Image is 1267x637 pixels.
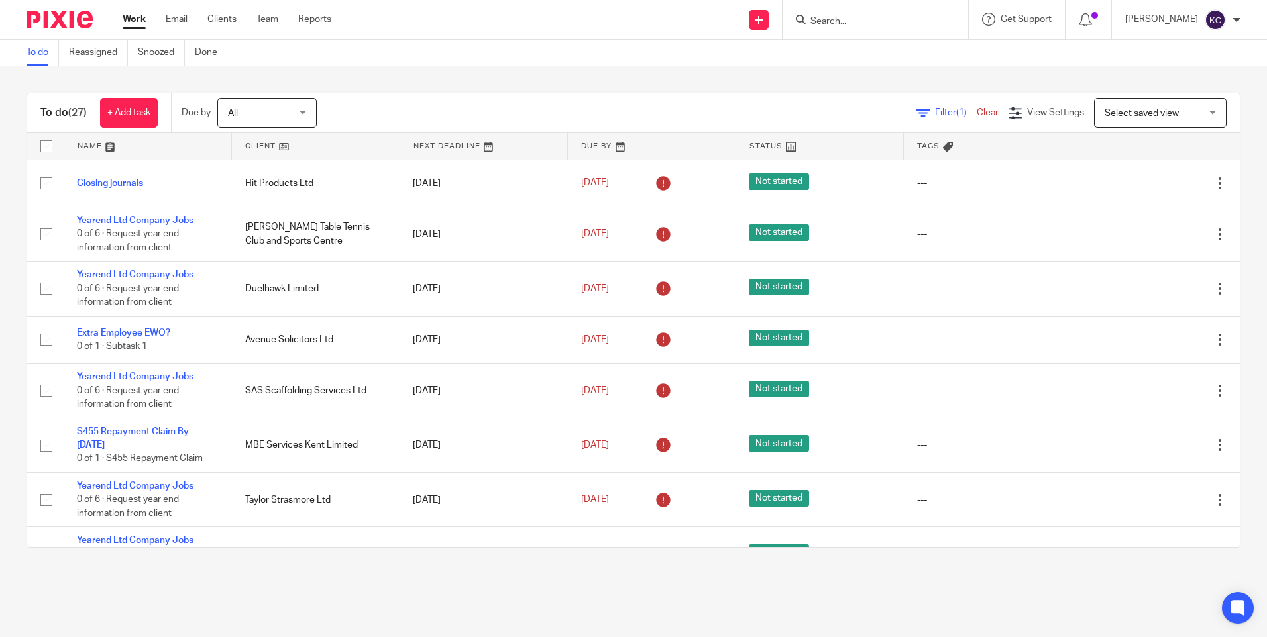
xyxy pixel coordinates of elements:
a: To do [27,40,59,66]
span: Tags [917,142,940,150]
span: Not started [749,435,809,452]
div: --- [917,438,1059,452]
a: Email [166,13,188,26]
span: [DATE] [581,386,609,395]
span: 0 of 1 · Subtask 1 [77,342,147,351]
span: Not started [749,544,809,561]
td: Taylor Strasmore Ltd [232,472,400,526]
span: [DATE] [581,284,609,293]
a: Extra Employee EWO? [77,328,170,338]
input: Search [809,16,928,28]
td: Onward Display Holdings Ltd [232,527,400,581]
span: Not started [749,279,809,295]
span: [DATE] [581,229,609,238]
a: Work [123,13,146,26]
td: Hit Products Ltd [232,160,400,207]
div: --- [917,177,1059,190]
a: Reassigned [69,40,128,66]
td: MBE Services Kent Limited [232,418,400,472]
span: Not started [749,381,809,397]
span: View Settings [1027,108,1084,117]
a: Yearend Ltd Company Jobs [77,481,193,491]
span: 0 of 6 · Request year end information from client [77,284,179,307]
img: Pixie [27,11,93,28]
a: Clients [207,13,237,26]
span: (27) [68,107,87,118]
span: [DATE] [581,335,609,344]
a: Closing journals [77,179,143,188]
td: [DATE] [400,316,568,363]
p: Due by [182,106,211,119]
td: [DATE] [400,527,568,581]
td: Avenue Solicitors Ltd [232,316,400,363]
td: [DATE] [400,472,568,526]
a: Snoozed [138,40,185,66]
a: Yearend Ltd Company Jobs [77,372,193,381]
span: Get Support [1001,15,1052,24]
a: Yearend Ltd Company Jobs [77,270,193,279]
a: S455 Repayment Claim By [DATE] [77,427,189,450]
span: 0 of 6 · Request year end information from client [77,230,179,253]
div: --- [917,493,1059,507]
span: Not started [749,330,809,346]
div: --- [917,282,1059,295]
div: --- [917,228,1059,241]
span: Select saved view [1105,109,1179,118]
td: [DATE] [400,418,568,472]
img: svg%3E [1205,9,1226,30]
td: [PERSON_NAME] Table Tennis Club and Sports Centre [232,207,400,261]
span: 0 of 6 · Request year end information from client [77,386,179,409]
a: Done [195,40,227,66]
h1: To do [40,106,87,120]
span: Not started [749,173,809,190]
span: [DATE] [581,179,609,188]
span: Filter [935,108,977,117]
div: --- [917,333,1059,346]
td: [DATE] [400,207,568,261]
a: Yearend Ltd Company Jobs [77,216,193,225]
span: All [228,109,238,118]
p: [PERSON_NAME] [1125,13,1198,26]
a: Reports [298,13,331,26]
span: 0 of 6 · Request year end information from client [77,495,179,518]
a: + Add task [100,98,158,128]
span: [DATE] [581,495,609,505]
span: Not started [749,490,809,507]
div: --- [917,384,1059,397]
td: Duelhawk Limited [232,262,400,316]
span: 0 of 1 · S455 Repayment Claim [77,454,203,464]
td: [DATE] [400,262,568,316]
span: [DATE] [581,440,609,450]
span: Not started [749,224,809,241]
a: Team [256,13,278,26]
td: SAS Scaffolding Services Ltd [232,364,400,418]
a: Yearend Ltd Company Jobs [77,536,193,545]
a: Clear [977,108,999,117]
span: (1) [956,108,967,117]
td: [DATE] [400,160,568,207]
td: [DATE] [400,364,568,418]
